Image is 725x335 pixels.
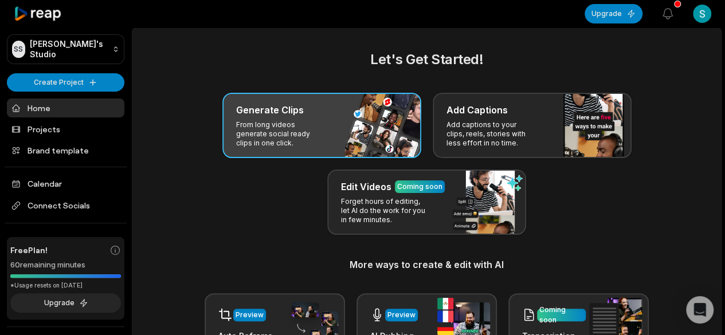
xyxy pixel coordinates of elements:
[10,244,48,256] span: Free Plan!
[446,120,535,148] p: Add captions to your clips, reels, stories with less effort in no time.
[146,258,707,271] h3: More ways to create & edit with AI
[10,259,121,271] div: 60 remaining minutes
[236,103,304,117] h3: Generate Clips
[236,120,325,148] p: From long videos generate social ready clips in one click.
[446,103,508,117] h3: Add Captions
[7,141,124,160] a: Brand template
[341,197,430,224] p: Forget hours of editing, let AI do the work for you in few minutes.
[10,293,121,313] button: Upgrade
[12,41,25,58] div: SS
[341,180,391,194] h3: Edit Videos
[236,310,264,320] div: Preview
[7,174,124,193] a: Calendar
[397,182,442,192] div: Coming soon
[7,73,124,92] button: Create Project
[10,281,121,290] div: *Usage resets on [DATE]
[585,4,642,23] button: Upgrade
[7,98,124,117] a: Home
[146,49,707,70] h2: Let's Get Started!
[387,310,416,320] div: Preview
[7,195,124,216] span: Connect Socials
[539,305,583,325] div: Coming soon
[30,39,108,60] p: [PERSON_NAME]'s Studio
[7,120,124,139] a: Projects
[686,296,714,324] div: Open Intercom Messenger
